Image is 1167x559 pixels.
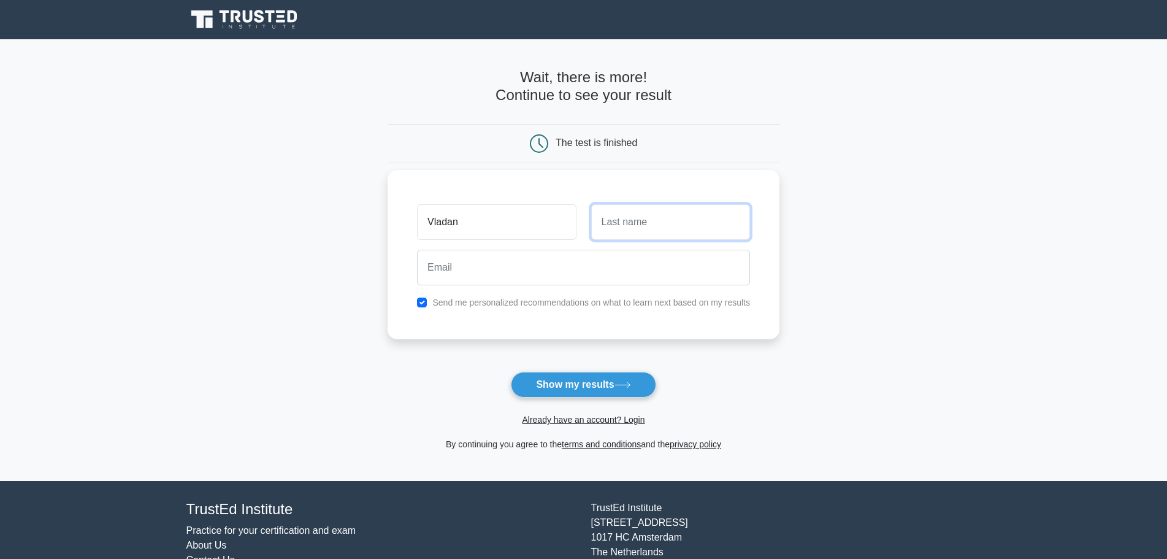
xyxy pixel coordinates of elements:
[186,525,356,536] a: Practice for your certification and exam
[417,204,576,240] input: First name
[417,250,750,285] input: Email
[511,372,656,398] button: Show my results
[388,69,779,104] h4: Wait, there is more! Continue to see your result
[380,437,787,452] div: By continuing you agree to the and the
[522,415,645,425] a: Already have an account? Login
[562,439,641,449] a: terms and conditions
[432,298,750,307] label: Send me personalized recommendations on what to learn next based on my results
[591,204,750,240] input: Last name
[186,540,227,550] a: About Us
[670,439,721,449] a: privacy policy
[186,501,576,519] h4: TrustEd Institute
[556,137,637,148] div: The test is finished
